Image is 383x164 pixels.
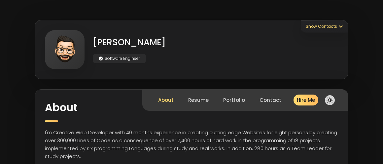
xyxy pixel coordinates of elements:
button: Portfolio [221,90,247,110]
p: Software Engineer [93,54,146,63]
h2: About [45,100,338,122]
p: I'm Creative Web Developer with 40 months experience in creating cutting edge Websites for eight ... [45,129,338,160]
button: Show Contacts [301,20,348,33]
button: Resume [186,90,211,110]
button: About [156,90,176,110]
img: dark [327,97,333,103]
button: Contact [257,90,284,110]
h1: Akram AKh [93,36,166,49]
button: Hire Me [294,95,318,105]
span: Show Contacts [306,23,337,29]
img: Akram AKh [45,30,85,69]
